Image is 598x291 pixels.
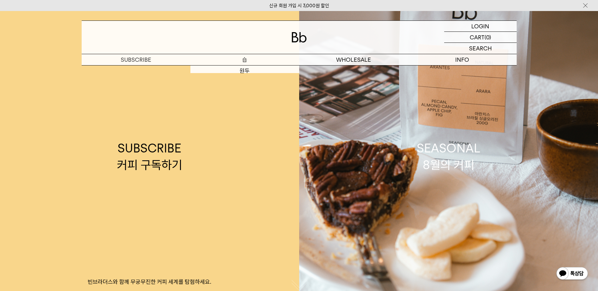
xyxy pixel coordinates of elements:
[469,43,492,54] p: SEARCH
[190,66,299,76] a: 원두
[299,54,408,65] p: WHOLESALE
[82,54,190,65] a: SUBSCRIBE
[190,54,299,65] a: 숍
[408,54,517,65] p: INFO
[471,21,489,31] p: LOGIN
[485,32,491,43] p: (0)
[470,32,485,43] p: CART
[444,21,517,32] a: LOGIN
[117,140,182,173] div: SUBSCRIBE 커피 구독하기
[556,266,589,282] img: 카카오톡 채널 1:1 채팅 버튼
[292,32,307,43] img: 로고
[269,3,329,9] a: 신규 회원 가입 시 3,000원 할인
[444,32,517,43] a: CART (0)
[417,140,480,173] div: SEASONAL 8월의 커피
